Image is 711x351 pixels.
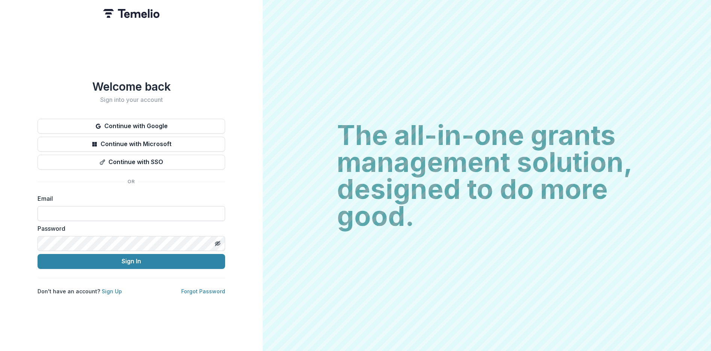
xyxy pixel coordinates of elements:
p: Don't have an account? [38,287,122,295]
a: Sign Up [102,288,122,294]
h2: Sign into your account [38,96,225,103]
label: Password [38,224,221,233]
button: Sign In [38,254,225,269]
label: Email [38,194,221,203]
a: Forgot Password [181,288,225,294]
h1: Welcome back [38,80,225,93]
img: Temelio [103,9,159,18]
button: Toggle password visibility [212,237,224,249]
button: Continue with SSO [38,155,225,170]
button: Continue with Google [38,119,225,134]
button: Continue with Microsoft [38,137,225,152]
